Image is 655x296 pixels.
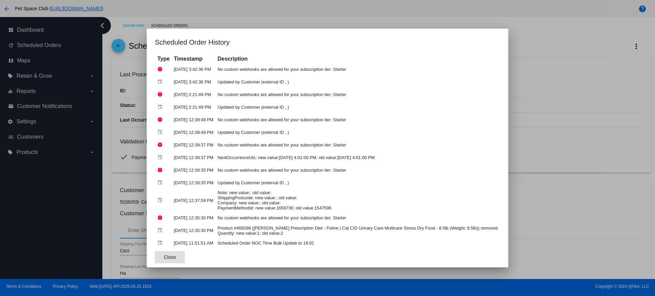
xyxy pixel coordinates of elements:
[157,89,165,100] mat-icon: error
[216,189,499,211] td: Note: new value:; old value: ShippingPostcode: new value:; old value: Company: new value:; old va...
[216,237,499,249] td: Scheduled Order NOC Time Bulk Update to 16:01
[172,89,215,100] td: [DATE] 2:21:49 PM
[216,76,499,88] td: Updated by Customer (external ID , )
[157,213,165,223] mat-icon: error
[172,152,215,163] td: [DATE] 12:39:37 PM
[172,177,215,189] td: [DATE] 12:39:35 PM
[157,225,165,236] mat-icon: event
[172,63,215,75] td: [DATE] 3:42:36 PM
[157,152,165,163] mat-icon: event
[155,37,500,48] h1: Scheduled Order History
[172,164,215,176] td: [DATE] 12:39:35 PM
[216,55,499,63] th: Description
[216,89,499,100] td: No custom webhooks are allowed for your subscription tier: Starter
[216,114,499,126] td: No custom webhooks are allowed for your subscription tier: Starter
[216,212,499,224] td: No custom webhooks are allowed for your subscription tier: Starter
[172,126,215,138] td: [DATE] 12:39:48 PM
[157,114,165,125] mat-icon: error
[172,55,215,63] th: Timestamp
[157,127,165,138] mat-icon: event
[155,251,185,263] button: Close dialog
[172,114,215,126] td: [DATE] 12:39:48 PM
[172,101,215,113] td: [DATE] 2:21:49 PM
[157,238,165,248] mat-icon: event
[172,139,215,151] td: [DATE] 12:39:37 PM
[156,55,171,63] th: Type
[172,212,215,224] td: [DATE] 12:35:30 PM
[216,164,499,176] td: No custom webhooks are allowed for your subscription tier: Starter
[216,101,499,113] td: Updated by Customer (external ID , )
[172,189,215,211] td: [DATE] 12:37:59 PM
[172,237,215,249] td: [DATE] 11:51:51 AM
[157,177,165,188] mat-icon: event
[157,195,165,206] mat-icon: event
[157,64,165,75] mat-icon: error
[164,254,176,260] span: Close
[216,126,499,138] td: Updated by Customer (external ID , )
[157,140,165,150] mat-icon: error
[157,165,165,175] mat-icon: error
[157,77,165,87] mat-icon: event
[216,224,499,236] td: Product #469298 ([PERSON_NAME] Prescription Diet - Feline | Cat C/D Urinary Care Multicare Stress...
[172,224,215,236] td: [DATE] 12:35:30 PM
[172,76,215,88] td: [DATE] 3:42:36 PM
[216,139,499,151] td: No custom webhooks are allowed for your subscription tier: Starter
[216,152,499,163] td: NextOccurrenceUtc: new value:[DATE] 4:01:00 PM; old value:[DATE] 4:01:00 PM
[216,177,499,189] td: Updated by Customer (external ID , )
[157,102,165,112] mat-icon: event
[216,63,499,75] td: No custom webhooks are allowed for your subscription tier: Starter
